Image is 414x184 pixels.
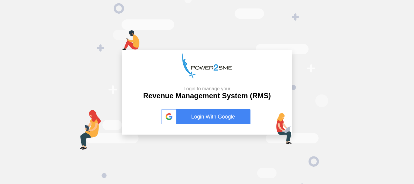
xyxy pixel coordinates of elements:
[122,30,139,50] img: mob-login.png
[276,113,292,144] img: lap-login.png
[143,86,271,100] h2: Revenue Management System (RMS)
[162,109,252,124] a: Login With Google
[182,53,232,79] img: p2s_logo.png
[160,103,254,131] button: Login With Google
[143,86,271,92] small: Login to manage your
[80,110,101,150] img: tab-login.png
